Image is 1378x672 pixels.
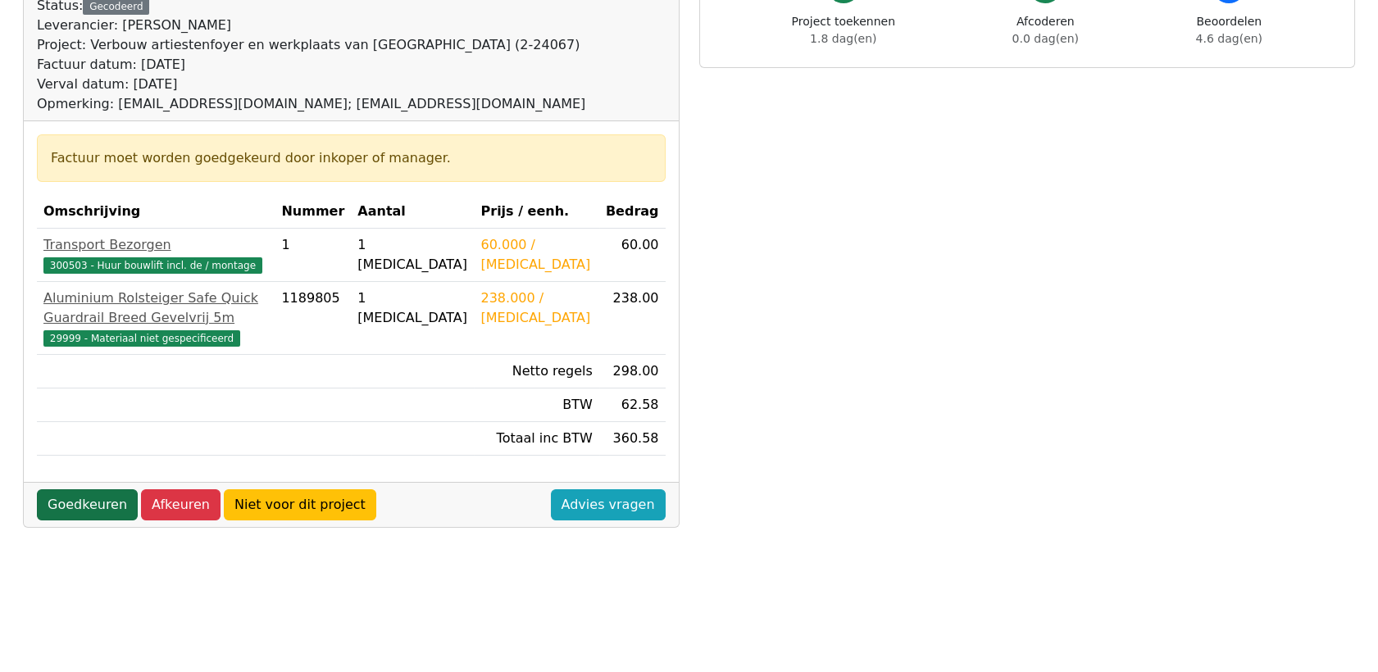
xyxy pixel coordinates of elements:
[480,288,592,328] div: 238.000 / [MEDICAL_DATA]
[43,288,268,328] div: Aluminium Rolsteiger Safe Quick Guardrail Breed Gevelvrij 5m
[357,288,467,328] div: 1 [MEDICAL_DATA]
[43,330,240,347] span: 29999 - Materiaal niet gespecificeerd
[37,195,275,229] th: Omschrijving
[357,235,467,275] div: 1 [MEDICAL_DATA]
[599,388,666,422] td: 62.58
[1196,32,1262,45] span: 4.6 dag(en)
[599,355,666,388] td: 298.00
[37,35,585,55] div: Project: Verbouw artiestenfoyer en werkplaats van [GEOGRAPHIC_DATA] (2-24067)
[43,257,262,274] span: 300503 - Huur bouwlift incl. de / montage
[474,195,598,229] th: Prijs / eenh.
[551,489,666,520] a: Advies vragen
[474,422,598,456] td: Totaal inc BTW
[599,195,666,229] th: Bedrag
[275,282,351,355] td: 1189805
[599,422,666,456] td: 360.58
[810,32,876,45] span: 1.8 dag(en)
[1012,13,1079,48] div: Afcoderen
[599,282,666,355] td: 238.00
[474,388,598,422] td: BTW
[37,94,585,114] div: Opmerking: [EMAIL_ADDRESS][DOMAIN_NAME]; [EMAIL_ADDRESS][DOMAIN_NAME]
[37,489,138,520] a: Goedkeuren
[43,288,268,347] a: Aluminium Rolsteiger Safe Quick Guardrail Breed Gevelvrij 5m29999 - Materiaal niet gespecificeerd
[37,55,585,75] div: Factuur datum: [DATE]
[1196,13,1262,48] div: Beoordelen
[351,195,474,229] th: Aantal
[792,13,895,48] div: Project toekennen
[37,75,585,94] div: Verval datum: [DATE]
[43,235,268,255] div: Transport Bezorgen
[43,235,268,275] a: Transport Bezorgen300503 - Huur bouwlift incl. de / montage
[275,195,351,229] th: Nummer
[474,355,598,388] td: Netto regels
[275,229,351,282] td: 1
[224,489,376,520] a: Niet voor dit project
[51,148,652,168] div: Factuur moet worden goedgekeurd door inkoper of manager.
[37,16,585,35] div: Leverancier: [PERSON_NAME]
[480,235,592,275] div: 60.000 / [MEDICAL_DATA]
[599,229,666,282] td: 60.00
[141,489,221,520] a: Afkeuren
[1012,32,1079,45] span: 0.0 dag(en)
